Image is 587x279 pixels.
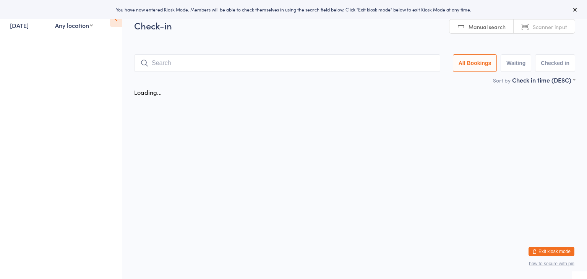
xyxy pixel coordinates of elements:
[512,76,575,84] div: Check in time (DESC)
[529,247,574,256] button: Exit kiosk mode
[501,54,531,72] button: Waiting
[453,54,497,72] button: All Bookings
[493,76,511,84] label: Sort by
[134,19,575,32] h2: Check-in
[529,261,574,266] button: how to secure with pin
[12,6,575,13] div: You have now entered Kiosk Mode. Members will be able to check themselves in using the search fie...
[134,88,162,96] div: Loading...
[55,21,93,29] div: Any location
[134,54,440,72] input: Search
[10,21,29,29] a: [DATE]
[533,23,567,31] span: Scanner input
[535,54,575,72] button: Checked in
[469,23,506,31] span: Manual search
